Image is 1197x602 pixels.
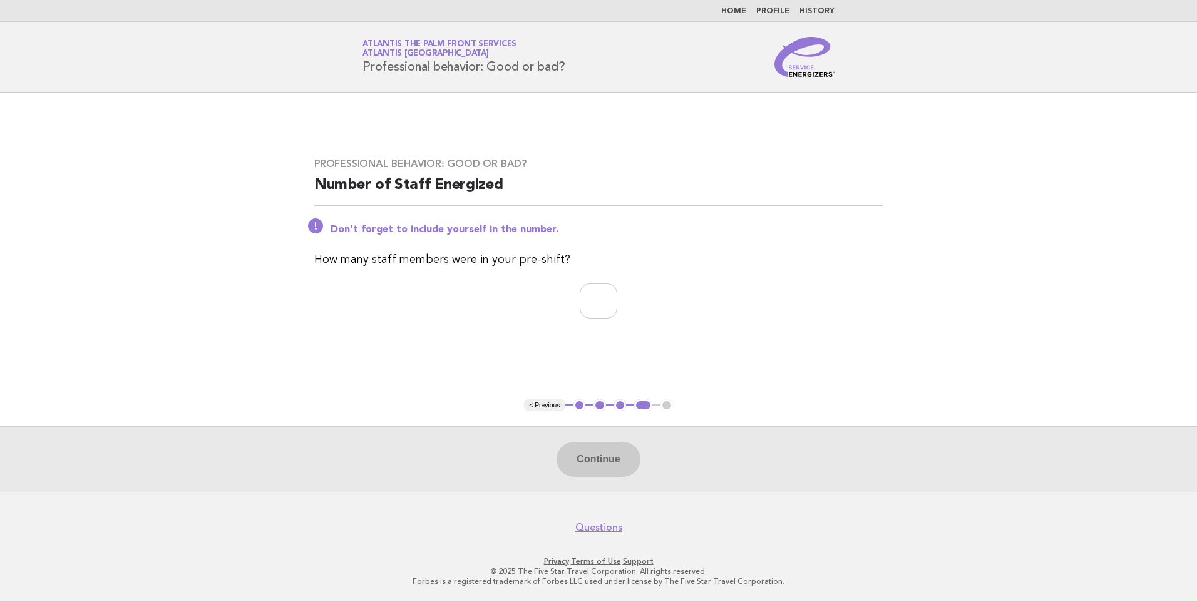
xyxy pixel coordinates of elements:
[314,175,883,206] h2: Number of Staff Energized
[571,557,621,566] a: Terms of Use
[756,8,789,15] a: Profile
[774,37,835,77] img: Service Energizers
[623,557,654,566] a: Support
[331,223,883,236] p: Don't forget to include yourself in the number.
[362,50,489,58] span: Atlantis [GEOGRAPHIC_DATA]
[799,8,835,15] a: History
[314,158,883,170] h3: Professional behavior: Good or bad?
[573,399,586,412] button: 1
[634,399,652,412] button: 4
[215,566,982,576] p: © 2025 The Five Star Travel Corporation. All rights reserved.
[314,251,883,268] p: How many staff members were in your pre-shift?
[524,399,565,412] button: < Previous
[721,8,746,15] a: Home
[614,399,627,412] button: 3
[215,556,982,566] p: · ·
[362,40,516,58] a: Atlantis The Palm Front ServicesAtlantis [GEOGRAPHIC_DATA]
[544,557,569,566] a: Privacy
[215,576,982,586] p: Forbes is a registered trademark of Forbes LLC used under license by The Five Star Travel Corpora...
[362,41,565,73] h1: Professional behavior: Good or bad?
[593,399,606,412] button: 2
[575,521,622,534] a: Questions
